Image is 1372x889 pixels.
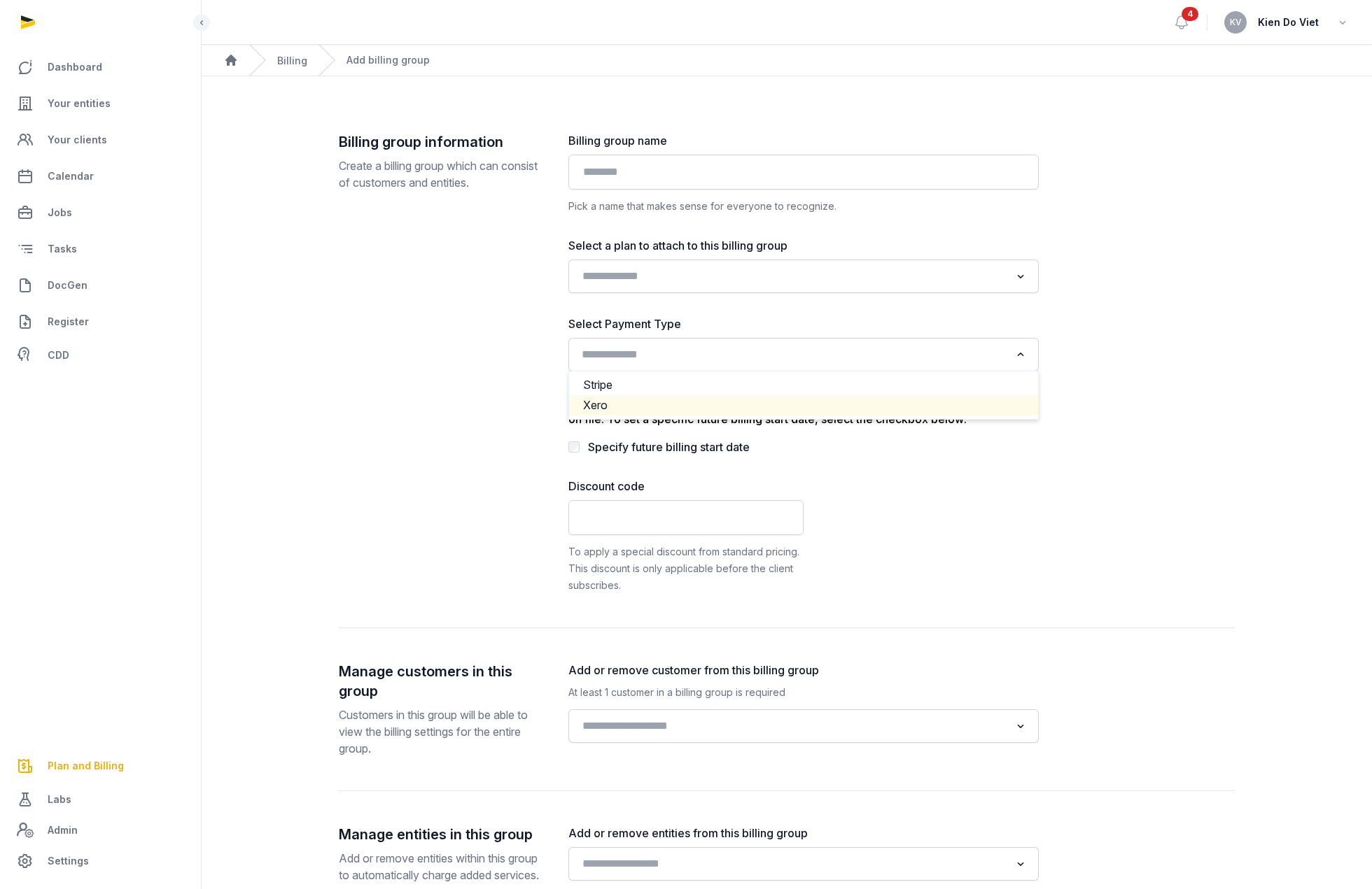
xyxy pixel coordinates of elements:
p: Create a billing group which can consist of customers and entities. [339,157,546,191]
span: Labs [48,791,71,808]
span: Dashboard [48,59,102,76]
label: Add or remove entities from this billing group [568,825,1039,841]
li: Stripe [569,375,1038,395]
label: Billing group name [568,132,1039,149]
label: Select a plan to attach to this billing group [568,237,1039,254]
h2: Manage customers in this group [339,662,546,701]
input: Search for option [577,854,1010,874]
a: Dashboard [11,50,190,84]
nav: Breadcrumb [202,45,1372,76]
span: Your clients [48,131,107,148]
label: Discount code [568,478,804,495]
div: At least 1 customer in a billing group is required [568,684,1039,701]
div: Add billing group [346,53,430,67]
span: DocGen [48,277,87,294]
input: Search for option [577,266,1010,286]
span: Your entities [48,95,111,112]
span: Admin [48,822,78,839]
a: Settings [11,844,190,878]
span: 4 [1182,7,1198,21]
a: Tasks [11,232,190,266]
a: Your entities [11,87,190,120]
span: Register [48,313,89,330]
label: Specify future billing start date [588,440,750,454]
a: Register [11,305,190,339]
li: Xero [569,395,1038,415]
a: Plan and Billing [11,749,190,783]
a: Labs [11,783,190,816]
a: Billing [277,55,307,66]
a: Jobs [11,196,190,229]
span: Kien Do Viet [1258,14,1319,31]
a: Your clients [11,123,190,157]
span: KV [1230,18,1242,27]
div: Search for option [575,851,1032,876]
label: Select Payment Type [568,315,1039,332]
label: Add or remove customer from this billing group [568,662,1039,678]
div: Search for option [575,342,1032,367]
div: To apply a special discount from standard pricing. This discount is only applicable before the cl... [568,543,804,594]
div: Search for option [575,713,1032,739]
span: Settings [48,853,89,869]
div: Pick a name that makes sense for everyone to recognize. [568,198,1039,215]
h2: Billing group information [339,132,546,152]
h2: Manage entities in this group [339,825,546,844]
div: Search for option [575,264,1032,289]
span: CDD [48,347,69,364]
span: Jobs [48,204,72,221]
input: Search for option [577,716,1010,736]
span: Tasks [48,241,77,257]
span: Calendar [48,168,94,185]
a: CDD [11,341,190,369]
input: Search for option [577,345,1010,364]
a: Admin [11,816,190,844]
a: Calendar [11,159,190,193]
span: Plan and Billing [48,758,124,774]
p: Customers in this group will be able to view the billing settings for the entire group. [339,706,546,757]
button: KV [1224,11,1247,34]
p: Add or remove entities within this group to automatically charge added services. [339,850,546,883]
a: DocGen [11,269,190,302]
